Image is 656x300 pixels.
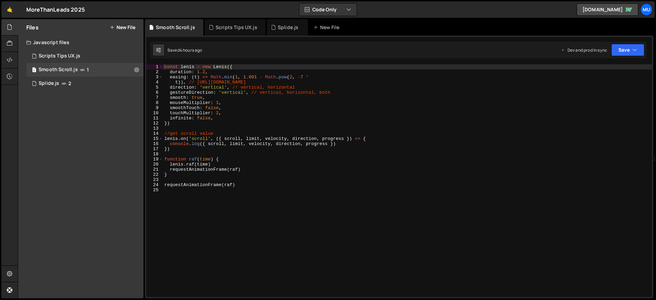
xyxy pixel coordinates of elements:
button: Save [611,44,644,56]
div: 11 [146,116,163,121]
div: 16842/46041.js [26,77,143,90]
div: 10 [146,110,163,116]
div: 20 [146,162,163,167]
div: MoreThanLeads 2025 [26,5,85,14]
div: 22 [146,172,163,177]
div: 13 [146,126,163,131]
div: 24 [146,182,163,187]
div: 4 hours ago [180,47,202,53]
div: Splide.js [278,24,298,31]
div: 16842/46042.js [26,49,143,63]
div: Saved [167,47,202,53]
div: 2 [146,69,163,75]
div: Splide.js [39,80,59,87]
div: Dev and prod in sync [561,47,607,53]
div: 19 [146,157,163,162]
div: 18 [146,152,163,157]
div: 8 [146,100,163,105]
span: 1 [32,68,36,73]
div: 15 [146,136,163,141]
span: 1 [87,67,89,73]
div: 5 [146,85,163,90]
div: 25 [146,187,163,193]
div: 3 [146,75,163,80]
a: 🤙 [1,1,18,18]
h2: Files [26,24,39,31]
div: 14 [146,131,163,136]
div: Smooth Scroll.js [39,67,78,73]
div: 7 [146,95,163,100]
div: Scripts Tips UX.js [39,53,80,59]
span: 2 [68,81,71,86]
div: 1 [146,64,163,69]
div: 12 [146,121,163,126]
div: Javascript files [18,36,143,49]
div: 6 [146,90,163,95]
div: 23 [146,177,163,182]
button: New File [110,25,135,30]
div: 9 [146,105,163,110]
div: 21 [146,167,163,172]
div: 4 [146,80,163,85]
div: 16842/46043.js [26,63,143,77]
div: Smooth Scroll.js [156,24,195,31]
div: 17 [146,146,163,152]
div: 16 [146,141,163,146]
a: Mu [640,3,653,16]
div: Scripts Tips UX.js [216,24,257,31]
div: New File [313,24,342,31]
button: Code Only [299,3,357,16]
a: [DOMAIN_NAME] [577,3,638,16]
